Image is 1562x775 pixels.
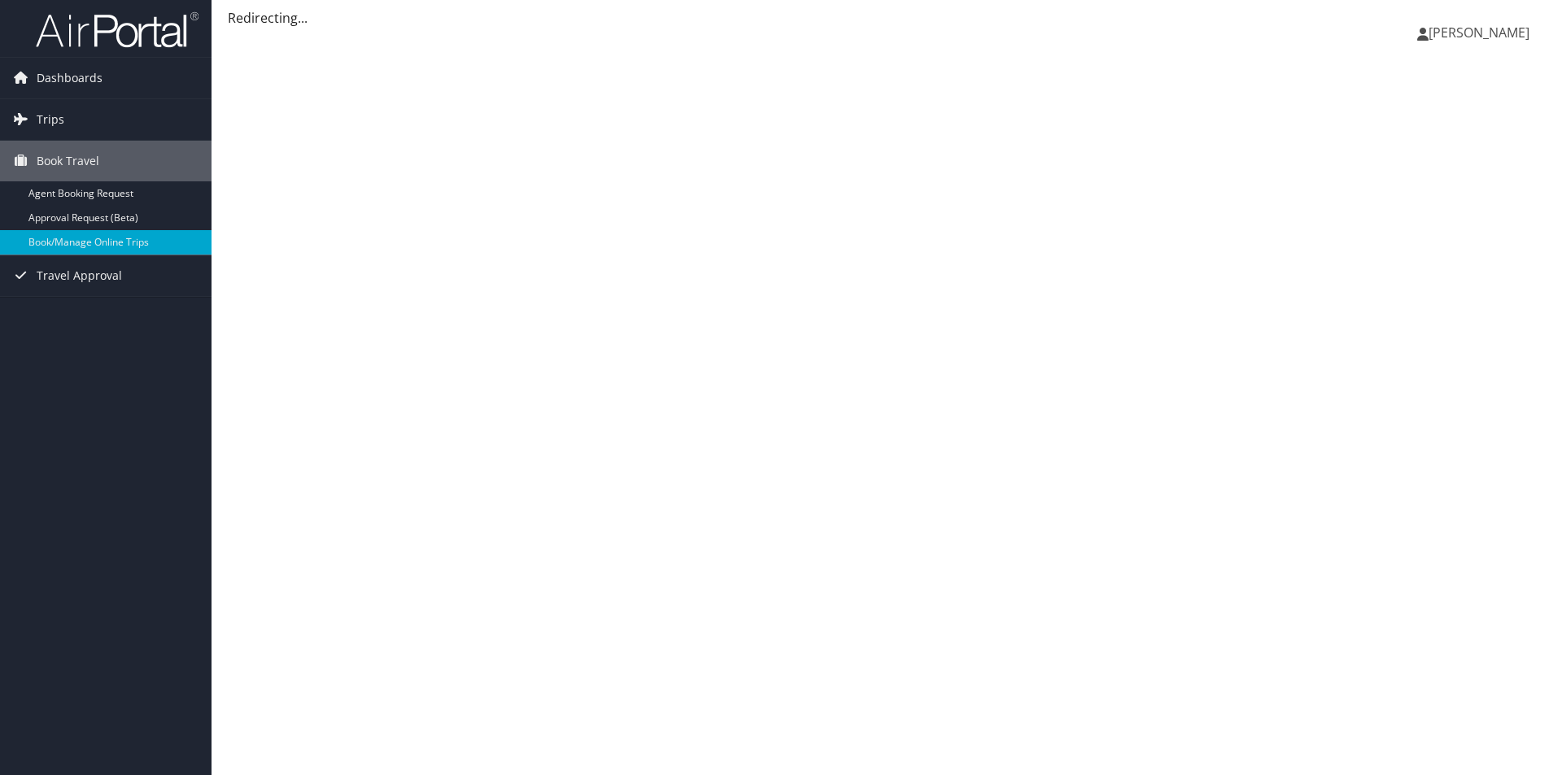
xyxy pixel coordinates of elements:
[36,11,199,49] img: airportal-logo.png
[37,141,99,181] span: Book Travel
[228,8,1546,28] div: Redirecting...
[37,99,64,140] span: Trips
[1417,8,1546,57] a: [PERSON_NAME]
[37,255,122,296] span: Travel Approval
[1429,24,1529,41] span: [PERSON_NAME]
[37,58,103,98] span: Dashboards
